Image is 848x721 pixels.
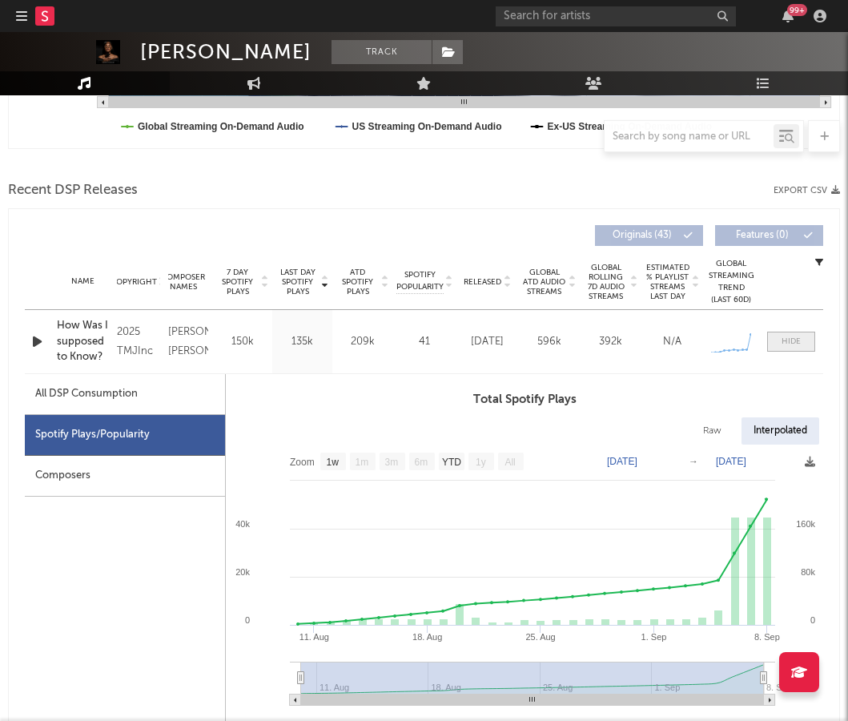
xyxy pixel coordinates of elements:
[707,258,755,306] div: Global Streaming Trend (Last 60D)
[25,415,225,456] div: Spotify Plays/Popularity
[226,390,823,409] h3: Total Spotify Plays
[689,456,698,467] text: →
[161,272,205,292] span: Composer Names
[57,276,109,288] div: Name
[25,456,225,497] div: Composers
[396,269,444,293] span: Spotify Popularity
[332,40,432,64] button: Track
[216,268,259,296] span: 7 Day Spotify Plays
[496,6,736,26] input: Search for artists
[584,334,637,350] div: 392k
[276,334,328,350] div: 135k
[525,632,555,642] text: 25. Aug
[235,567,250,577] text: 20k
[774,186,840,195] button: Export CSV
[8,181,138,200] span: Recent DSP Releases
[235,519,250,529] text: 40k
[741,417,819,445] div: Interpolated
[810,615,815,625] text: 0
[396,334,452,350] div: 41
[336,268,379,296] span: ATD Spotify Plays
[327,457,340,468] text: 1w
[605,231,679,240] span: Originals ( 43 )
[412,632,442,642] text: 18. Aug
[782,10,794,22] button: 99+
[111,277,157,287] span: Copyright
[442,457,461,468] text: YTD
[716,456,746,467] text: [DATE]
[605,131,774,143] input: Search by song name or URL
[356,457,369,468] text: 1m
[766,683,792,692] text: 8. Sep
[522,334,576,350] div: 596k
[595,225,703,246] button: Originals(43)
[691,417,733,445] div: Raw
[522,268,566,296] span: Global ATD Audio Streams
[504,457,515,468] text: All
[140,40,311,64] div: [PERSON_NAME]
[645,263,689,301] span: Estimated % Playlist Streams Last Day
[245,615,250,625] text: 0
[290,457,315,468] text: Zoom
[725,231,799,240] span: Features ( 0 )
[715,225,823,246] button: Features(0)
[584,263,628,301] span: Global Rolling 7D Audio Streams
[216,334,268,350] div: 150k
[35,385,138,404] div: All DSP Consumption
[787,4,807,16] div: 99 +
[299,632,329,642] text: 11. Aug
[607,456,637,467] text: [DATE]
[796,519,815,529] text: 160k
[25,374,225,415] div: All DSP Consumption
[117,323,160,361] div: 2025 TMJInc
[168,323,208,361] div: [PERSON_NAME] [PERSON_NAME]
[464,277,501,287] span: Released
[385,457,399,468] text: 3m
[641,632,667,642] text: 1. Sep
[476,457,486,468] text: 1y
[645,334,699,350] div: N/A
[754,632,780,642] text: 8. Sep
[460,334,514,350] div: [DATE]
[336,334,388,350] div: 209k
[801,567,815,577] text: 80k
[415,457,428,468] text: 6m
[57,318,109,365] a: How Was I supposed to Know?
[276,268,319,296] span: Last Day Spotify Plays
